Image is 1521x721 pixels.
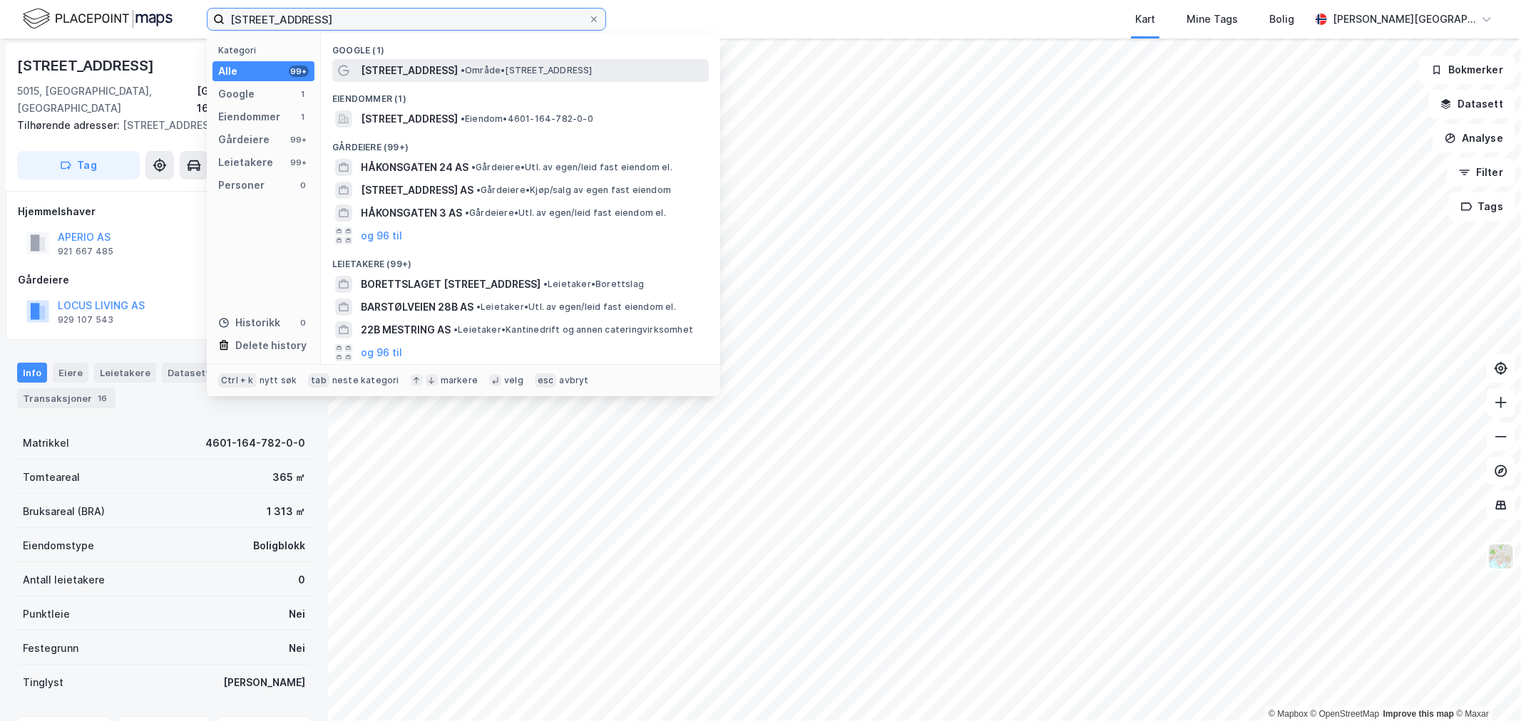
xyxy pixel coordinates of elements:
[289,66,309,77] div: 99+
[1383,709,1454,719] a: Improve this map
[471,162,672,173] span: Gårdeiere • Utl. av egen/leid fast eiendom el.
[218,85,255,103] div: Google
[361,204,462,222] span: HÅKONSGATEN 3 AS
[461,65,465,76] span: •
[23,537,94,554] div: Eiendomstype
[297,317,309,328] div: 0
[297,180,309,191] div: 0
[17,151,140,180] button: Tag
[559,375,588,386] div: avbryt
[361,321,451,338] span: 22B MESTRING AS
[465,207,666,219] span: Gårdeiere • Utl. av egen/leid fast eiendom el.
[218,131,270,148] div: Gårdeiere
[58,246,113,257] div: 921 667 485
[218,45,314,56] div: Kategori
[23,469,80,486] div: Tomteareal
[260,375,297,386] div: nytt søk
[461,113,593,125] span: Eiendom • 4601-164-782-0-0
[18,271,310,289] div: Gårdeiere
[361,62,458,79] span: [STREET_ADDRESS]
[17,388,116,408] div: Transaksjoner
[1419,56,1515,84] button: Bokmerker
[1487,543,1515,570] img: Z
[543,279,548,289] span: •
[361,182,473,199] span: [STREET_ADDRESS] AS
[94,363,156,383] div: Leietakere
[23,571,105,588] div: Antall leietakere
[321,33,720,59] div: Google (1)
[205,435,305,452] div: 4601-164-782-0-0
[361,344,402,361] button: og 96 til
[476,301,676,313] span: Leietaker • Utl. av egen/leid fast eiendom el.
[1269,709,1308,719] a: Mapbox
[17,117,299,134] div: [STREET_ADDRESS]
[18,203,310,220] div: Hjemmelshaver
[535,373,557,388] div: esc
[461,65,593,76] span: Område • [STREET_ADDRESS]
[1187,11,1238,28] div: Mine Tags
[1311,709,1380,719] a: OpenStreetMap
[23,435,69,452] div: Matrikkel
[361,227,402,244] button: og 96 til
[53,363,88,383] div: Eiere
[253,537,305,554] div: Boligblokk
[289,640,305,657] div: Nei
[461,113,465,124] span: •
[321,82,720,108] div: Eiendommer (1)
[454,324,693,336] span: Leietaker • Kantinedrift og annen cateringvirksomhet
[476,185,671,196] span: Gårdeiere • Kjøp/salg av egen fast eiendom
[267,503,305,520] div: 1 313 ㎡
[218,154,273,171] div: Leietakere
[17,54,157,77] div: [STREET_ADDRESS]
[1333,11,1475,28] div: [PERSON_NAME][GEOGRAPHIC_DATA]
[1269,11,1294,28] div: Bolig
[321,247,720,273] div: Leietakere (99+)
[289,606,305,623] div: Nei
[441,375,478,386] div: markere
[361,299,473,316] span: BARSTØLVEIEN 28B AS
[272,469,305,486] div: 365 ㎡
[465,207,469,218] span: •
[218,177,265,194] div: Personer
[476,301,481,312] span: •
[218,373,257,388] div: Ctrl + k
[23,503,105,520] div: Bruksareal (BRA)
[543,279,644,290] span: Leietaker • Borettslag
[23,606,70,623] div: Punktleie
[297,111,309,123] div: 1
[289,134,309,145] div: 99+
[17,119,123,131] span: Tilhørende adresser:
[332,375,399,386] div: neste kategori
[361,159,468,176] span: HÅKONSGATEN 24 AS
[17,363,47,383] div: Info
[58,314,113,326] div: 929 107 543
[218,108,280,125] div: Eiendommer
[298,571,305,588] div: 0
[17,83,197,117] div: 5015, [GEOGRAPHIC_DATA], [GEOGRAPHIC_DATA]
[162,363,215,383] div: Datasett
[218,63,237,80] div: Alle
[23,6,173,31] img: logo.f888ab2527a4732fd821a326f86c7f29.svg
[218,314,280,331] div: Historikk
[23,674,63,691] div: Tinglyst
[471,162,476,172] span: •
[1449,192,1515,221] button: Tags
[1428,90,1515,118] button: Datasett
[361,110,458,128] span: [STREET_ADDRESS]
[95,391,110,405] div: 16
[223,674,305,691] div: [PERSON_NAME]
[197,83,311,117] div: [GEOGRAPHIC_DATA], 164/782
[504,375,523,386] div: velg
[308,373,329,388] div: tab
[321,130,720,156] div: Gårdeiere (99+)
[1135,11,1155,28] div: Kart
[289,157,309,168] div: 99+
[235,337,307,354] div: Delete history
[1433,124,1515,152] button: Analyse
[476,185,481,195] span: •
[1450,653,1521,721] iframe: Chat Widget
[225,9,588,30] input: Søk på adresse, matrikkel, gårdeiere, leietakere eller personer
[361,276,541,293] span: BORETTSLAGET [STREET_ADDRESS]
[297,88,309,100] div: 1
